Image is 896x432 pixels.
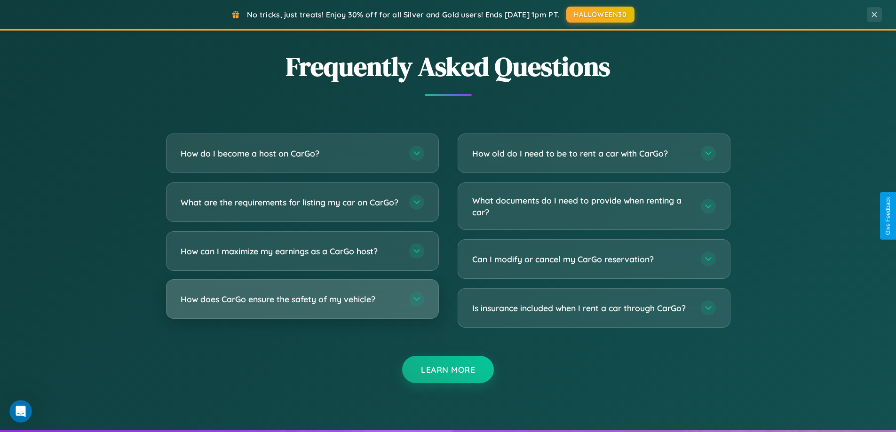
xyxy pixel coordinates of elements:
iframe: Intercom live chat [9,400,32,423]
h3: What are the requirements for listing my car on CarGo? [181,196,400,208]
h3: Can I modify or cancel my CarGo reservation? [472,253,691,265]
h3: How can I maximize my earnings as a CarGo host? [181,245,400,257]
span: No tricks, just treats! Enjoy 30% off for all Silver and Gold users! Ends [DATE] 1pm PT. [247,10,559,19]
h3: How does CarGo ensure the safety of my vehicle? [181,293,400,305]
h3: How old do I need to be to rent a car with CarGo? [472,148,691,159]
h3: What documents do I need to provide when renting a car? [472,195,691,218]
h2: Frequently Asked Questions [166,48,730,85]
h3: How do I become a host on CarGo? [181,148,400,159]
button: HALLOWEEN30 [566,7,634,23]
div: Give Feedback [885,197,891,235]
h3: Is insurance included when I rent a car through CarGo? [472,302,691,314]
button: Learn More [402,356,494,383]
